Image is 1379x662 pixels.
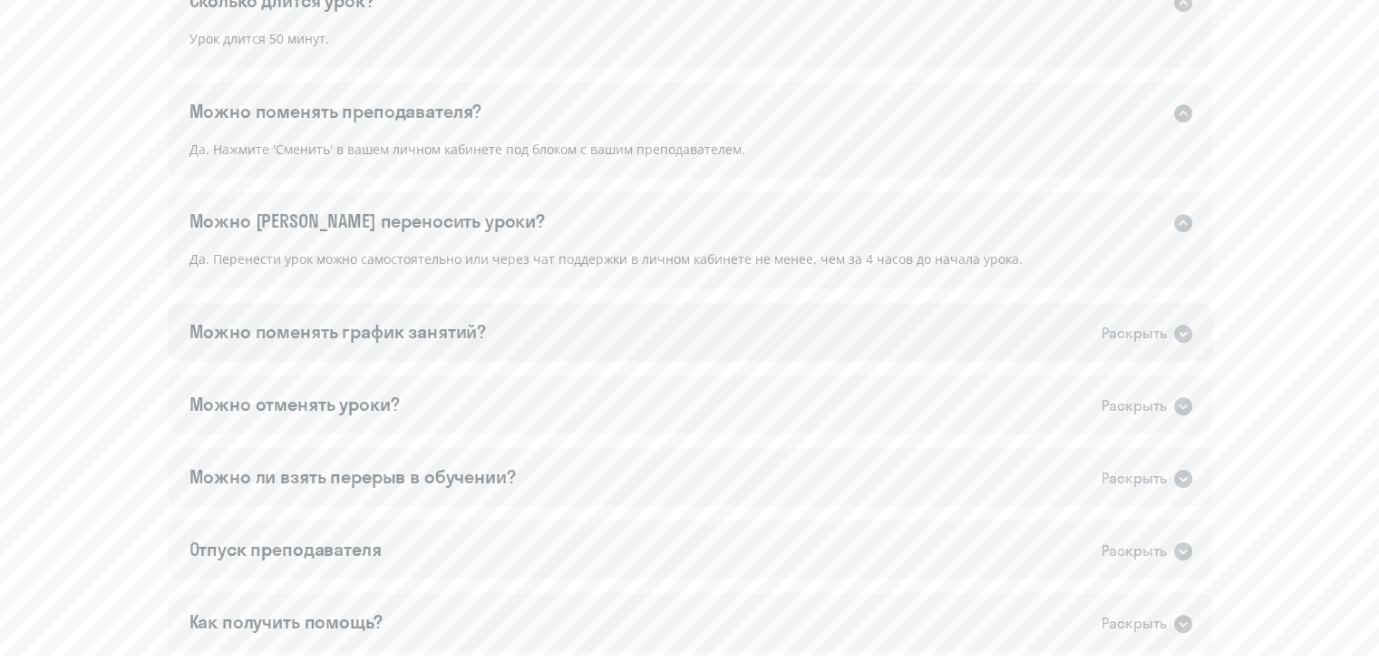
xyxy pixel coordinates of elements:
[189,464,516,490] div: Можно ли взять перерыв в обучении?
[1102,467,1167,490] div: Раскрыть
[189,537,382,562] div: Отпуск преподавателя
[189,392,400,417] div: Можно отменять уроки?
[168,248,1212,288] div: Да. Перенести урок можно самостоятельно или через чат поддержки в личном кабинете не менее, чем з...
[189,609,383,635] div: Как получить помощь?
[189,319,487,345] div: Можно поменять график занятий?
[1102,612,1167,635] div: Раскрыть
[1102,322,1167,345] div: Раскрыть
[189,99,482,124] div: Можно поменять преподавателя?
[189,209,545,234] div: Можно [PERSON_NAME] переносить уроки?
[1102,540,1167,562] div: Раскрыть
[168,28,1212,68] div: Урок длится 50 минут.
[1102,394,1167,417] div: Раскрыть
[168,139,1212,179] div: Да. Нажмите 'Сменить' в вашем личном кабинете под блоком с вашим преподавателем.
